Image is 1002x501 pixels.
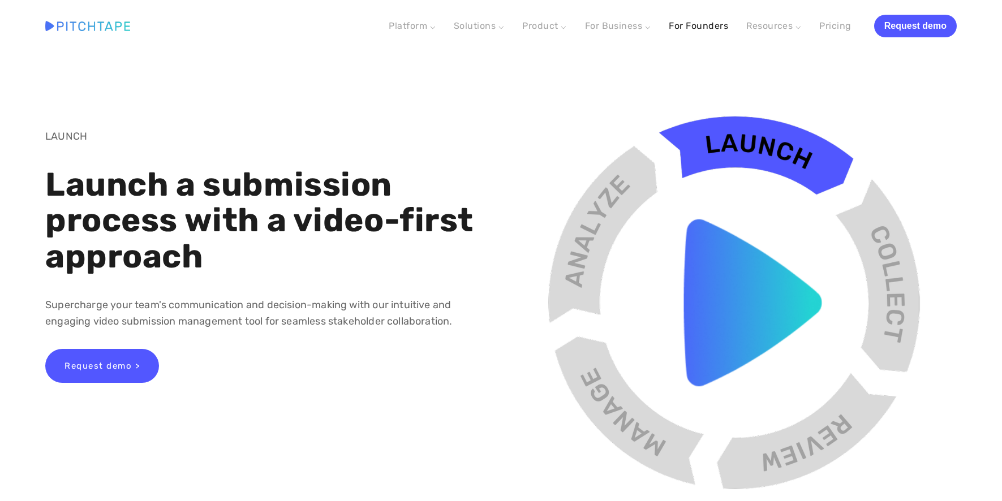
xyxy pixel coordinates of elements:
p: Supercharge your team's communication and decision-making with our intuitive and engaging video s... [45,297,492,330]
strong: Launch a submission process with a video-first approach [45,165,481,277]
a: Product ⌵ [522,20,566,31]
a: For Business ⌵ [585,20,651,31]
img: Pitchtape | Video Submission Management Software [45,21,130,31]
p: LAUNCH [45,128,492,145]
a: Request demo > [45,349,159,383]
a: Resources ⌵ [746,20,801,31]
a: Request demo [874,15,957,37]
a: Solutions ⌵ [454,20,504,31]
a: For Founders [669,16,728,36]
div: Widget de chat [945,447,1002,501]
a: Platform ⌵ [389,20,436,31]
a: Pricing [819,16,851,36]
iframe: Chat Widget [945,447,1002,501]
